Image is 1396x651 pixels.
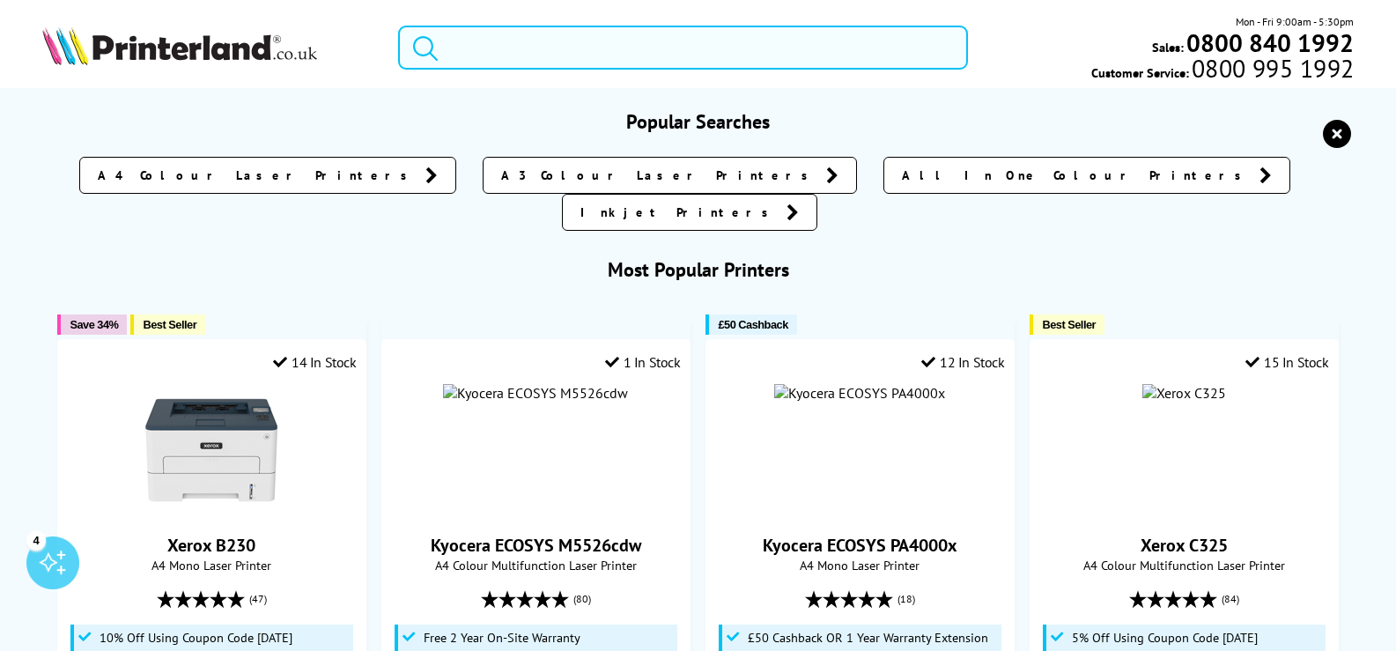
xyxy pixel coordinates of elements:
button: £50 Cashback [705,314,796,335]
span: Sales: [1152,39,1184,55]
span: Best Seller [143,318,196,331]
h3: Most Popular Printers [42,257,1355,282]
span: 0800 995 1992 [1189,60,1354,77]
span: Inkjet Printers [580,203,778,221]
a: Inkjet Printers [562,194,817,231]
button: Best Seller [130,314,205,335]
button: Best Seller [1030,314,1104,335]
img: Kyocera ECOSYS PA4000x [774,384,945,402]
span: Mon - Fri 9:00am - 5:30pm [1236,13,1354,30]
span: (47) [249,582,267,616]
span: (84) [1222,582,1239,616]
a: All In One Colour Printers [883,157,1290,194]
span: Best Seller [1042,318,1096,331]
div: 14 In Stock [273,353,356,371]
div: 1 In Stock [605,353,681,371]
a: Kyocera ECOSYS PA4000x [763,534,957,557]
a: A4 Colour Laser Printers [79,157,456,194]
img: Printerland Logo [42,26,317,65]
span: A4 Colour Multifunction Laser Printer [1039,557,1328,573]
span: (18) [897,582,915,616]
a: Kyocera ECOSYS M5526cdw [431,534,641,557]
span: Save 34% [70,318,118,331]
span: All In One Colour Printers [902,166,1251,184]
span: 10% Off Using Coupon Code [DATE] [100,631,292,645]
a: Printerland Logo [42,26,377,69]
img: Xerox C325 [1142,384,1226,402]
a: Xerox B230 [145,502,277,520]
span: Customer Service: [1091,60,1354,81]
input: Search product or brand [398,26,968,70]
div: 15 In Stock [1245,353,1328,371]
a: A3 Colour Laser Printers [483,157,857,194]
a: 0800 840 1992 [1184,34,1354,51]
h3: Popular Searches [42,109,1355,134]
button: Save 34% [57,314,127,335]
span: £50 Cashback [718,318,787,331]
span: A4 Mono Laser Printer [715,557,1004,573]
span: A4 Colour Laser Printers [98,166,417,184]
div: 12 In Stock [921,353,1004,371]
span: 5% Off Using Coupon Code [DATE] [1072,631,1258,645]
img: Kyocera ECOSYS M5526cdw [443,384,628,402]
span: A3 Colour Laser Printers [501,166,817,184]
span: Free 2 Year On-Site Warranty [424,631,580,645]
span: A4 Mono Laser Printer [67,557,356,573]
div: 4 [26,530,46,550]
a: Xerox B230 [167,534,255,557]
span: (80) [573,582,591,616]
b: 0800 840 1992 [1186,26,1354,59]
span: A4 Colour Multifunction Laser Printer [391,557,680,573]
img: Xerox B230 [145,384,277,516]
span: £50 Cashback OR 1 Year Warranty Extension [748,631,988,645]
a: Xerox C325 [1141,534,1228,557]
